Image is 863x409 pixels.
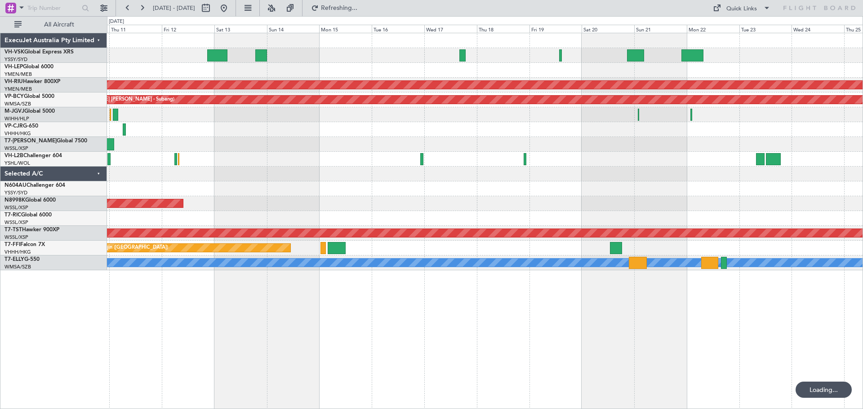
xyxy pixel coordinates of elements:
a: N8998KGlobal 6000 [4,198,56,203]
a: YSSY/SYD [4,189,27,196]
span: T7-TST [4,227,22,233]
a: YSSY/SYD [4,56,27,63]
a: T7-TSTHawker 900XP [4,227,59,233]
div: Wed 24 [792,25,844,33]
a: WSSL/XSP [4,234,28,241]
span: VH-LEP [4,64,23,70]
span: VH-RIU [4,79,23,84]
span: N8998K [4,198,25,203]
div: Thu 11 [109,25,162,33]
a: WSSL/XSP [4,204,28,211]
a: WIHH/HLP [4,115,29,122]
span: All Aircraft [23,22,95,28]
a: WMSA/SZB [4,264,31,270]
a: VHHH/HKG [4,130,31,137]
a: YSHL/WOL [4,160,30,167]
span: M-JGVJ [4,109,24,114]
button: Quick Links [708,1,775,15]
a: VHHH/HKG [4,249,31,255]
div: Loading... [796,382,852,398]
a: T7-FFIFalcon 7X [4,242,45,247]
span: VP-BCY [4,94,24,99]
span: T7-ELLY [4,257,24,262]
div: Mon 15 [319,25,372,33]
a: N604AUChallenger 604 [4,183,65,188]
a: VH-L2BChallenger 604 [4,153,62,158]
div: Wed 17 [424,25,477,33]
span: VH-L2B [4,153,23,158]
div: Quick Links [726,4,757,13]
a: VP-CJRG-650 [4,123,38,129]
div: Sat 13 [214,25,267,33]
span: T7-RIC [4,212,21,218]
span: [DATE] - [DATE] [153,4,195,12]
div: Sun 21 [634,25,687,33]
input: Trip Number [27,1,79,15]
button: All Aircraft [10,18,98,32]
span: N604AU [4,183,27,188]
a: VH-VSKGlobal Express XRS [4,49,74,55]
a: YMEN/MEB [4,86,32,92]
span: T7-FFI [4,242,20,247]
a: VH-LEPGlobal 6000 [4,64,53,70]
div: Planned Maint Tianjin ([GEOGRAPHIC_DATA]) [63,241,168,255]
span: Refreshing... [320,5,358,11]
a: T7-RICGlobal 6000 [4,212,52,218]
a: T7-[PERSON_NAME]Global 7500 [4,138,87,144]
div: Fri 19 [529,25,582,33]
div: Mon 22 [687,25,739,33]
a: M-JGVJGlobal 5000 [4,109,55,114]
a: T7-ELLYG-550 [4,257,40,262]
div: Thu 18 [477,25,529,33]
div: Sat 20 [582,25,634,33]
a: YMEN/MEB [4,71,32,78]
span: T7-[PERSON_NAME] [4,138,57,144]
div: Fri 12 [162,25,214,33]
button: Refreshing... [307,1,361,15]
a: WSSL/XSP [4,219,28,226]
a: WSSL/XSP [4,145,28,152]
a: VH-RIUHawker 800XP [4,79,60,84]
span: VP-CJR [4,123,23,129]
div: Tue 23 [739,25,792,33]
div: Sun 14 [267,25,320,33]
a: WMSA/SZB [4,101,31,107]
a: VP-BCYGlobal 5000 [4,94,54,99]
div: Tue 16 [372,25,424,33]
div: [DATE] [109,18,124,26]
span: VH-VSK [4,49,24,55]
